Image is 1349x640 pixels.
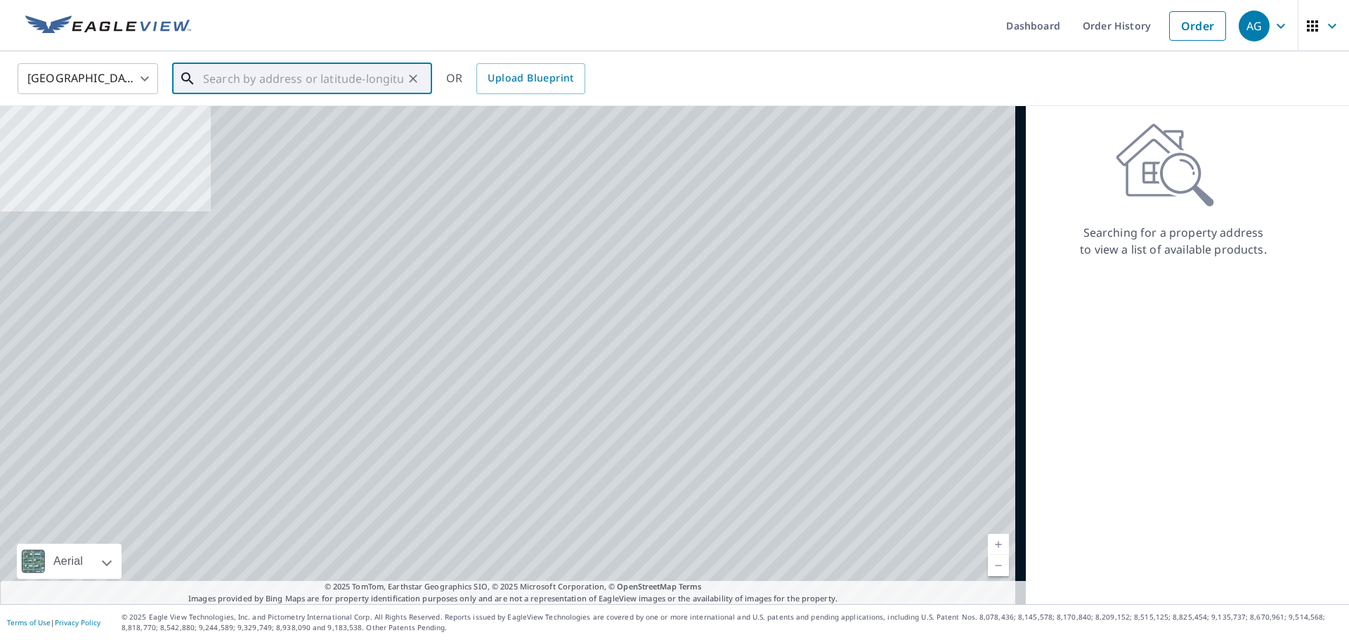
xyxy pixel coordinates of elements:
a: Order [1169,11,1226,41]
a: Upload Blueprint [476,63,585,94]
span: © 2025 TomTom, Earthstar Geographics SIO, © 2025 Microsoft Corporation, © [325,581,702,593]
p: Searching for a property address to view a list of available products. [1079,224,1267,258]
img: EV Logo [25,15,191,37]
input: Search by address or latitude-longitude [203,59,403,98]
div: OR [446,63,585,94]
a: Current Level 5, Zoom In [988,534,1009,555]
div: [GEOGRAPHIC_DATA] [18,59,158,98]
div: AG [1239,11,1270,41]
button: Clear [403,69,423,89]
div: Aerial [17,544,122,579]
div: Aerial [49,544,87,579]
a: Terms of Use [7,618,51,627]
a: Privacy Policy [55,618,100,627]
a: Terms [679,581,702,592]
p: | [7,618,100,627]
p: © 2025 Eagle View Technologies, Inc. and Pictometry International Corp. All Rights Reserved. Repo... [122,612,1342,633]
span: Upload Blueprint [488,70,573,87]
a: OpenStreetMap [617,581,676,592]
a: Current Level 5, Zoom Out [988,555,1009,576]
